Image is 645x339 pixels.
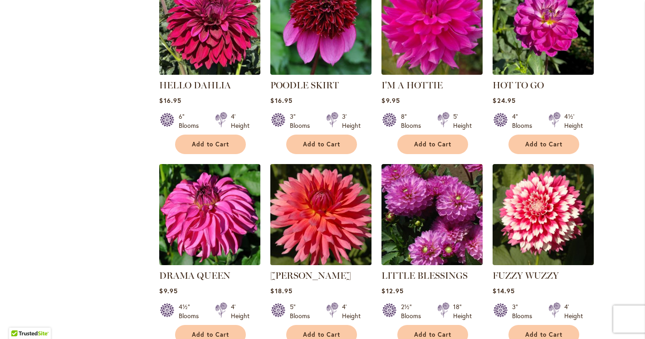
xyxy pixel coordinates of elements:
[453,112,472,130] div: 5' Height
[381,80,443,91] a: I'M A HOTTIE
[381,96,400,105] span: $9.95
[270,258,371,267] a: LINDY
[493,164,594,265] img: FUZZY WUZZY
[270,68,371,77] a: POODLE SKIRT
[159,96,181,105] span: $16.95
[290,302,315,320] div: 5" Blooms
[270,270,351,281] a: [PERSON_NAME]
[159,270,230,281] a: DRAMA QUEEN
[493,286,514,295] span: $14.95
[512,302,537,320] div: 3" Blooms
[192,140,229,148] span: Add to Cart
[175,135,246,154] button: Add to Cart
[270,80,339,91] a: POODLE SKIRT
[381,258,483,267] a: LITTLE BLESSINGS
[159,80,231,91] a: HELLO DAHLIA
[270,286,292,295] span: $18.95
[381,68,483,77] a: I'm A Hottie
[525,331,562,339] span: Add to Cart
[159,286,177,295] span: $9.95
[342,112,361,130] div: 3' Height
[381,164,483,265] img: LITTLE BLESSINGS
[564,112,583,130] div: 4½' Height
[493,80,544,91] a: HOT TO GO
[414,140,451,148] span: Add to Cart
[493,258,594,267] a: FUZZY WUZZY
[159,258,260,267] a: DRAMA QUEEN
[268,161,374,267] img: LINDY
[453,302,472,320] div: 18" Height
[493,96,515,105] span: $24.95
[401,112,426,130] div: 8" Blooms
[270,96,292,105] span: $16.95
[192,331,229,339] span: Add to Cart
[159,164,260,265] img: DRAMA QUEEN
[381,270,468,281] a: LITTLE BLESSINGS
[159,68,260,77] a: Hello Dahlia
[231,112,249,130] div: 4' Height
[493,68,594,77] a: HOT TO GO
[512,112,537,130] div: 4" Blooms
[7,307,32,332] iframe: Launch Accessibility Center
[231,302,249,320] div: 4' Height
[397,135,468,154] button: Add to Cart
[381,286,403,295] span: $12.95
[493,270,559,281] a: FUZZY WUZZY
[342,302,361,320] div: 4' Height
[564,302,583,320] div: 4' Height
[525,140,562,148] span: Add to Cart
[290,112,315,130] div: 3" Blooms
[414,331,451,339] span: Add to Cart
[401,302,426,320] div: 2½" Blooms
[179,112,204,130] div: 6" Blooms
[303,331,340,339] span: Add to Cart
[508,135,579,154] button: Add to Cart
[303,140,340,148] span: Add to Cart
[179,302,204,320] div: 4½" Blooms
[286,135,357,154] button: Add to Cart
